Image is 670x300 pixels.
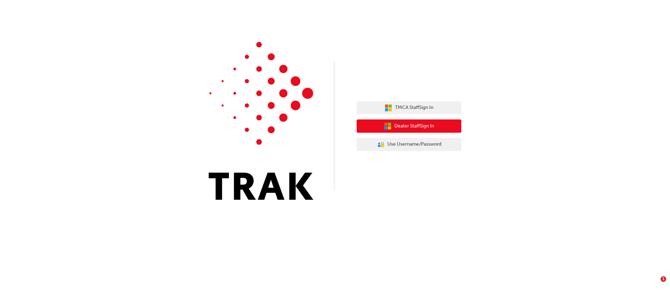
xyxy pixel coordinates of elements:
span: 1 [661,276,666,282]
img: Trak [209,42,313,200]
button: TMCA StaffSign In [357,101,461,115]
span: Use Username/Password [387,140,441,148]
span: Dealer Staff Sign In [394,122,434,130]
span: TMCA Staff Sign In [395,104,433,112]
button: Use Username/Password [357,138,461,151]
iframe: Intercom live chat [646,276,663,293]
button: Dealer StaffSign In [357,119,461,133]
